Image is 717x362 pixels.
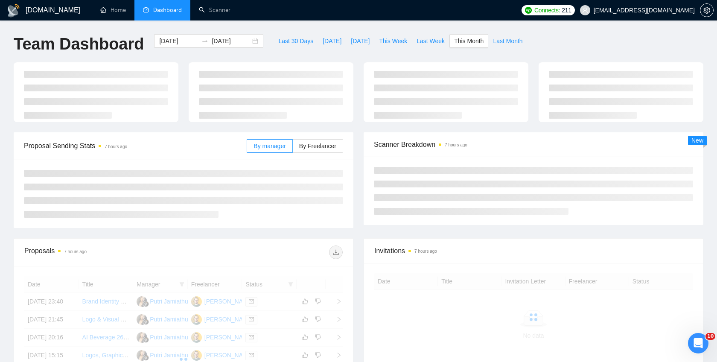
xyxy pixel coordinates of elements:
[299,143,336,149] span: By Freelancer
[700,7,713,14] span: setting
[346,34,374,48] button: [DATE]
[700,7,714,14] a: setting
[412,34,449,48] button: Last Week
[374,34,412,48] button: This Week
[24,245,184,259] div: Proposals
[100,6,126,14] a: homeHome
[562,6,571,15] span: 211
[705,333,715,340] span: 10
[254,143,286,149] span: By manager
[374,245,693,256] span: Invitations
[318,34,346,48] button: [DATE]
[379,36,407,46] span: This Week
[212,36,251,46] input: End date
[488,34,527,48] button: Last Month
[534,6,560,15] span: Connects:
[14,34,144,54] h1: Team Dashboard
[691,137,703,144] span: New
[525,7,532,14] img: upwork-logo.png
[417,36,445,46] span: Last Week
[454,36,484,46] span: This Month
[274,34,318,48] button: Last 30 Days
[700,3,714,17] button: setting
[374,139,693,150] span: Scanner Breakdown
[201,38,208,44] span: swap-right
[24,140,247,151] span: Proposal Sending Stats
[143,7,149,13] span: dashboard
[64,249,87,254] time: 7 hours ago
[688,333,708,353] iframe: Intercom live chat
[105,144,127,149] time: 7 hours ago
[414,249,437,254] time: 7 hours ago
[351,36,370,46] span: [DATE]
[449,34,488,48] button: This Month
[493,36,522,46] span: Last Month
[153,6,182,14] span: Dashboard
[582,7,588,13] span: user
[201,38,208,44] span: to
[278,36,313,46] span: Last 30 Days
[445,143,467,147] time: 7 hours ago
[159,36,198,46] input: Start date
[7,4,20,18] img: logo
[199,6,230,14] a: searchScanner
[323,36,341,46] span: [DATE]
